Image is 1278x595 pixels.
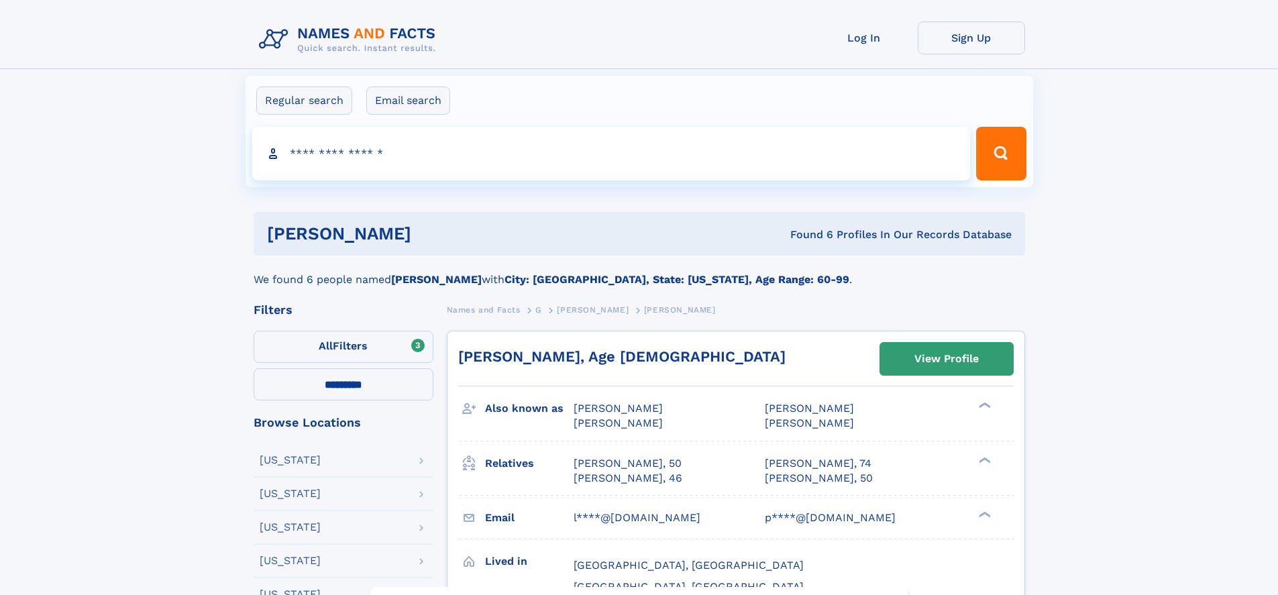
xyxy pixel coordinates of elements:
[765,456,871,471] a: [PERSON_NAME], 74
[535,301,542,318] a: G
[391,273,482,286] b: [PERSON_NAME]
[574,417,663,429] span: [PERSON_NAME]
[260,455,321,466] div: [US_STATE]
[976,127,1026,180] button: Search Button
[254,331,433,363] label: Filters
[485,397,574,420] h3: Also known as
[914,343,979,374] div: View Profile
[256,87,352,115] label: Regular search
[975,401,992,410] div: ❯
[557,301,629,318] a: [PERSON_NAME]
[504,273,849,286] b: City: [GEOGRAPHIC_DATA], State: [US_STATE], Age Range: 60-99
[254,21,447,58] img: Logo Names and Facts
[254,304,433,316] div: Filters
[765,417,854,429] span: [PERSON_NAME]
[254,417,433,429] div: Browse Locations
[535,305,542,315] span: G
[574,456,682,471] a: [PERSON_NAME], 50
[485,506,574,529] h3: Email
[600,227,1012,242] div: Found 6 Profiles In Our Records Database
[458,348,786,365] a: [PERSON_NAME], Age [DEMOGRAPHIC_DATA]
[880,343,1013,375] a: View Profile
[975,510,992,519] div: ❯
[485,452,574,475] h3: Relatives
[765,471,873,486] a: [PERSON_NAME], 50
[765,402,854,415] span: [PERSON_NAME]
[644,305,716,315] span: [PERSON_NAME]
[267,225,601,242] h1: [PERSON_NAME]
[574,559,804,572] span: [GEOGRAPHIC_DATA], [GEOGRAPHIC_DATA]
[557,305,629,315] span: [PERSON_NAME]
[485,550,574,573] h3: Lived in
[918,21,1025,54] a: Sign Up
[366,87,450,115] label: Email search
[260,488,321,499] div: [US_STATE]
[574,580,804,593] span: [GEOGRAPHIC_DATA], [GEOGRAPHIC_DATA]
[252,127,971,180] input: search input
[319,339,333,352] span: All
[447,301,521,318] a: Names and Facts
[574,402,663,415] span: [PERSON_NAME]
[260,555,321,566] div: [US_STATE]
[975,455,992,464] div: ❯
[254,256,1025,288] div: We found 6 people named with .
[574,471,682,486] a: [PERSON_NAME], 46
[810,21,918,54] a: Log In
[260,522,321,533] div: [US_STATE]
